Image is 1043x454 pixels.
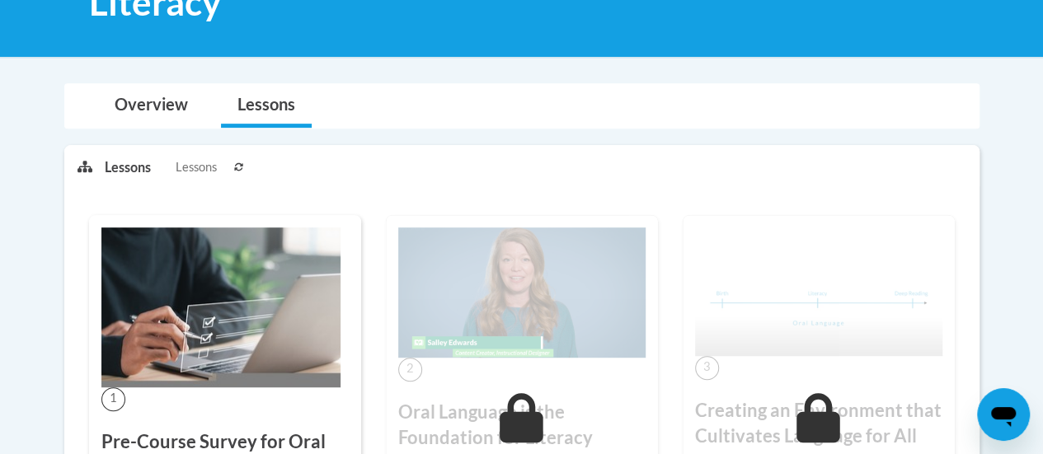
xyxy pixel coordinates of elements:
[398,358,422,381] span: 2
[398,227,646,358] img: Course Image
[98,84,204,128] a: Overview
[105,158,151,176] p: Lessons
[398,400,646,451] h3: Oral Language is the Foundation for Literacy
[221,84,312,128] a: Lessons
[695,356,719,380] span: 3
[101,387,125,411] span: 1
[101,227,341,387] img: Course Image
[176,158,217,176] span: Lessons
[977,388,1030,441] iframe: Button to launch messaging window
[695,227,942,356] img: Course Image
